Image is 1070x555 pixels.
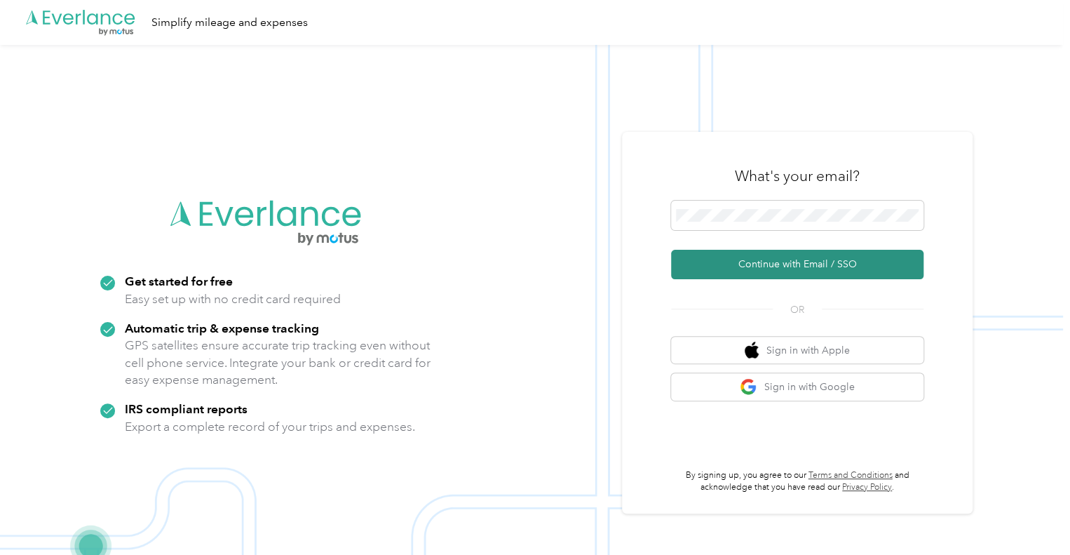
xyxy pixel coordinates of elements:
h3: What's your email? [735,166,860,186]
strong: Automatic trip & expense tracking [125,321,319,335]
img: apple logo [745,342,759,359]
p: Easy set up with no credit card required [125,290,341,308]
strong: IRS compliant reports [125,401,248,416]
span: OR [773,302,822,317]
p: By signing up, you agree to our and acknowledge that you have read our . [671,469,923,494]
a: Terms and Conditions [808,470,893,481]
img: google logo [740,378,757,396]
a: Privacy Policy [842,482,892,493]
button: google logoSign in with Google [671,373,923,401]
p: GPS satellites ensure accurate trip tracking even without cell phone service. Integrate your bank... [125,337,431,389]
div: Simplify mileage and expenses [151,14,308,32]
button: Continue with Email / SSO [671,250,923,279]
p: Export a complete record of your trips and expenses. [125,418,415,436]
button: apple logoSign in with Apple [671,337,923,364]
strong: Get started for free [125,274,233,288]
